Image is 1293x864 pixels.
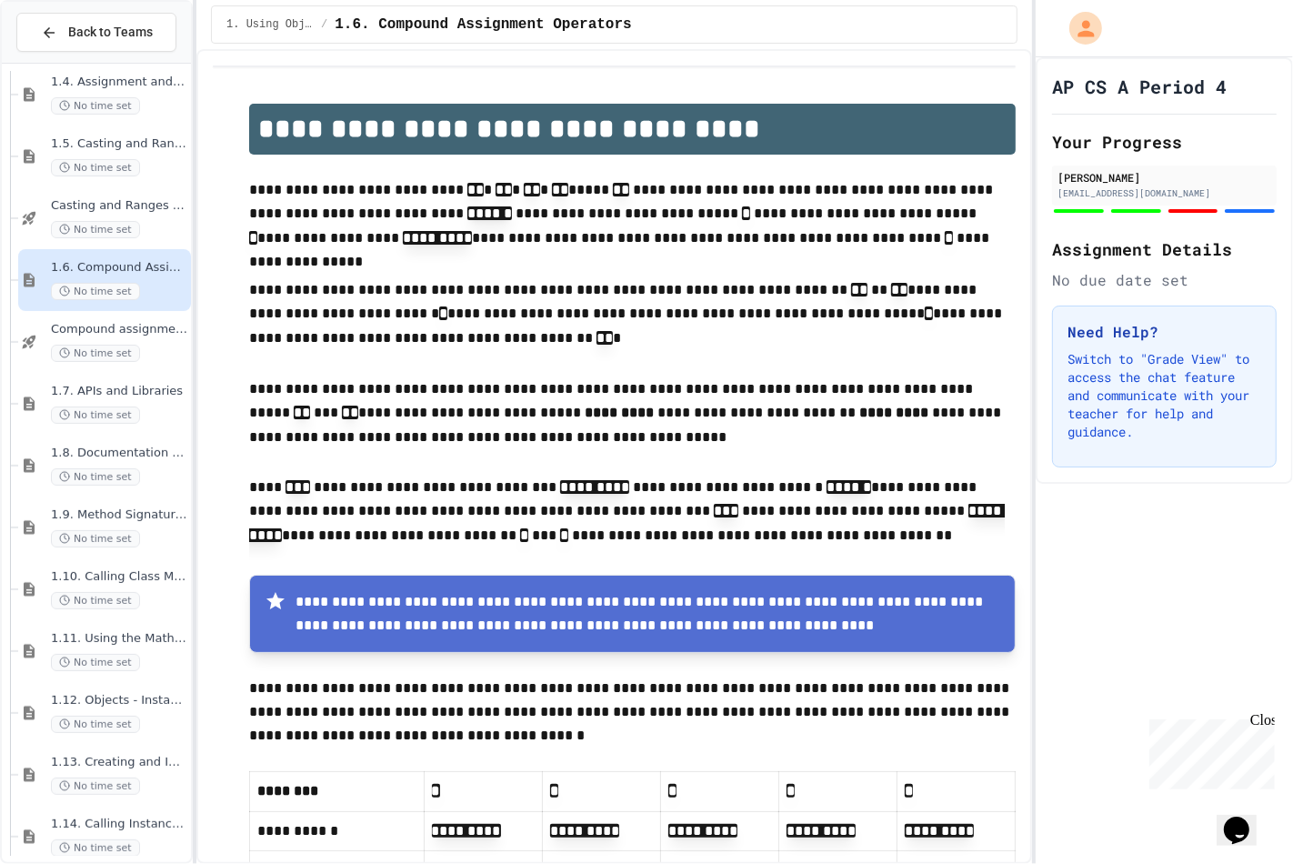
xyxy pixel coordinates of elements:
span: No time set [51,468,140,486]
h2: Your Progress [1052,129,1277,155]
span: No time set [51,592,140,609]
span: 1.4. Assignment and Input [51,75,187,90]
h2: Assignment Details [1052,236,1277,262]
iframe: chat widget [1217,791,1275,846]
span: Back to Teams [68,23,153,42]
span: 1.6. Compound Assignment Operators [51,260,187,276]
div: My Account [1050,7,1107,49]
span: 1.6. Compound Assignment Operators [335,14,631,35]
span: 1. Using Objects and Methods [226,17,314,32]
span: No time set [51,407,140,424]
span: 1.7. APIs and Libraries [51,384,187,399]
h3: Need Help? [1067,321,1261,343]
span: No time set [51,97,140,115]
span: No time set [51,839,140,857]
button: Back to Teams [16,13,176,52]
span: No time set [51,345,140,362]
iframe: chat widget [1142,712,1275,789]
span: Compound assignment operators - Quiz [51,322,187,337]
span: No time set [51,221,140,238]
span: 1.8. Documentation with Comments and Preconditions [51,446,187,461]
div: [PERSON_NAME] [1057,169,1271,186]
span: / [321,17,327,32]
div: Chat with us now!Close [7,7,125,116]
span: No time set [51,283,140,300]
span: 1.12. Objects - Instances of Classes [51,693,187,708]
span: 1.9. Method Signatures [51,507,187,523]
span: No time set [51,159,140,176]
span: No time set [51,654,140,671]
h1: AP CS A Period 4 [1052,74,1227,99]
span: 1.11. Using the Math Class [51,631,187,647]
span: 1.5. Casting and Ranges of Values [51,136,187,152]
span: 1.14. Calling Instance Methods [51,817,187,832]
span: 1.10. Calling Class Methods [51,569,187,585]
span: 1.13. Creating and Initializing Objects: Constructors [51,755,187,770]
span: Casting and Ranges of variables - Quiz [51,198,187,214]
p: Switch to "Grade View" to access the chat feature and communicate with your teacher for help and ... [1067,350,1261,441]
span: No time set [51,530,140,548]
div: No due date set [1052,269,1277,291]
span: No time set [51,716,140,733]
div: [EMAIL_ADDRESS][DOMAIN_NAME] [1057,186,1271,200]
span: No time set [51,778,140,795]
